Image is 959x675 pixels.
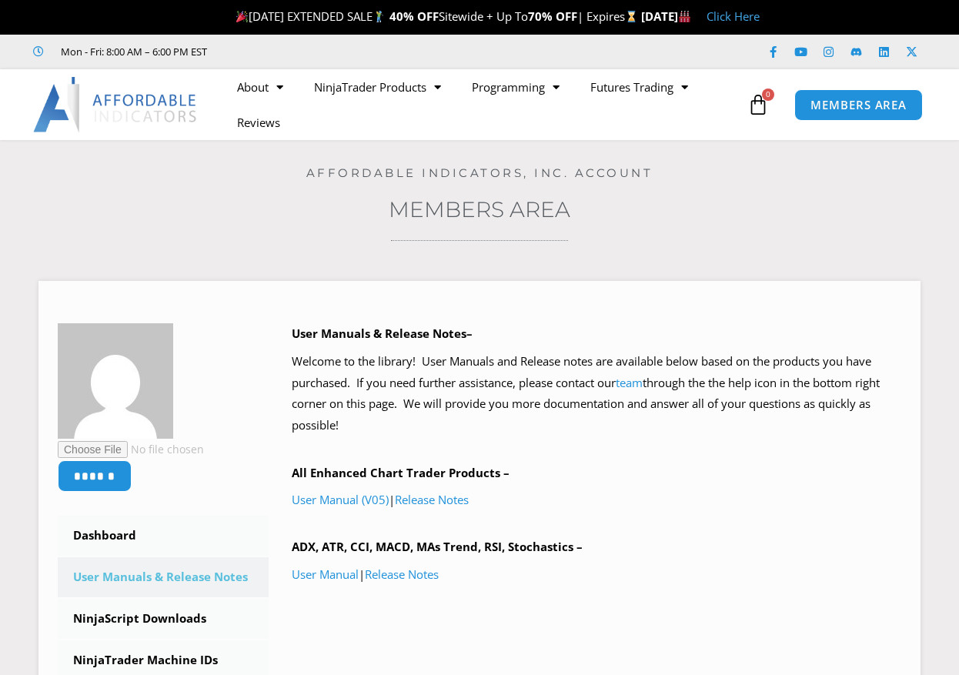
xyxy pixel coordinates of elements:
img: 7c01045a34cba9e84dc3a27ecb64c4b1651bb4363a002f26091574a027cf2680 [58,323,173,439]
a: Release Notes [365,566,439,582]
a: NinjaScript Downloads [58,599,269,639]
a: Programming [456,69,575,105]
span: Mon - Fri: 8:00 AM – 6:00 PM EST [57,42,207,61]
p: | [292,490,901,511]
iframe: Customer reviews powered by Trustpilot [229,44,459,59]
a: Dashboard [58,516,269,556]
a: Affordable Indicators, Inc. Account [306,165,653,180]
p: Welcome to the library! User Manuals and Release notes are available below based on the products ... [292,351,901,436]
img: 🎉 [236,11,248,22]
strong: [DATE] [641,8,691,24]
img: 🏭 [679,11,690,22]
img: ⌛ [626,11,637,22]
a: User Manuals & Release Notes [58,557,269,597]
a: Click Here [707,8,760,24]
a: NinjaTrader Products [299,69,456,105]
span: [DATE] EXTENDED SALE Sitewide + Up To | Expires [232,8,640,24]
a: Futures Trading [575,69,703,105]
a: MEMBERS AREA [794,89,923,121]
img: 🏌️‍♂️ [373,11,385,22]
img: LogoAI | Affordable Indicators – NinjaTrader [33,77,199,132]
nav: Menu [222,69,743,140]
a: About [222,69,299,105]
a: Reviews [222,105,296,140]
b: User Manuals & Release Notes– [292,326,473,341]
span: MEMBERS AREA [810,99,907,111]
b: All Enhanced Chart Trader Products – [292,465,510,480]
strong: 70% OFF [528,8,577,24]
a: Release Notes [395,492,469,507]
a: 0 [724,82,792,127]
a: team [616,375,643,390]
a: User Manual [292,566,359,582]
span: 0 [762,89,774,101]
a: Members Area [389,196,570,222]
a: User Manual (V05) [292,492,389,507]
strong: 40% OFF [389,8,439,24]
p: | [292,564,901,586]
b: ADX, ATR, CCI, MACD, MAs Trend, RSI, Stochastics – [292,539,583,554]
